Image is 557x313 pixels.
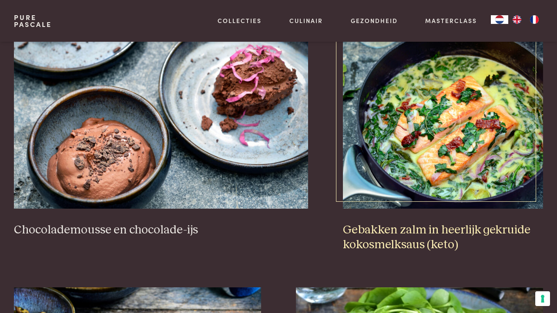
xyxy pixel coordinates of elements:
a: Masterclass [425,16,477,25]
img: Gebakken zalm in heerlijk gekruide kokosmelksaus (keto) [343,35,543,209]
button: Uw voorkeuren voor toestemming voor trackingtechnologieën [535,291,550,306]
a: Chocolademousse en chocolade-ijs Chocolademousse en chocolade-ijs [14,35,308,237]
a: EN [508,15,526,24]
a: Culinair [289,16,323,25]
a: FR [526,15,543,24]
a: Collecties [218,16,262,25]
a: Gezondheid [351,16,398,25]
a: Gebakken zalm in heerlijk gekruide kokosmelksaus (keto) Gebakken zalm in heerlijk gekruide kokosm... [343,35,543,253]
aside: Language selected: Nederlands [491,15,543,24]
h3: Chocolademousse en chocolade-ijs [14,223,308,238]
a: PurePascale [14,14,52,28]
a: NL [491,15,508,24]
ul: Language list [508,15,543,24]
h3: Gebakken zalm in heerlijk gekruide kokosmelksaus (keto) [343,223,543,253]
div: Language [491,15,508,24]
img: Chocolademousse en chocolade-ijs [14,35,308,209]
